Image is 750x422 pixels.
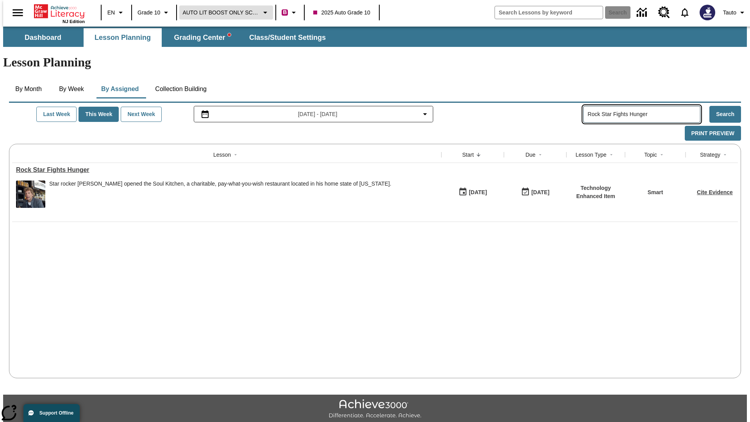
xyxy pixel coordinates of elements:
[39,410,73,416] span: Support Offline
[536,150,545,159] button: Sort
[607,150,616,159] button: Sort
[648,188,663,197] p: Smart
[644,151,657,159] div: Topic
[213,151,231,159] div: Lesson
[25,33,61,42] span: Dashboard
[654,2,675,23] a: Resource Center, Will open in new tab
[456,185,489,200] button: 10/15/25: First time the lesson was available
[107,9,115,17] span: EN
[95,33,151,42] span: Lesson Planning
[149,80,213,98] button: Collection Building
[575,151,606,159] div: Lesson Type
[420,109,430,119] svg: Collapse Date Range Filter
[104,5,129,20] button: Language: EN, Select a language
[720,150,730,159] button: Sort
[243,28,332,47] button: Class/Student Settings
[231,150,240,159] button: Sort
[84,28,162,47] button: Lesson Planning
[3,28,333,47] div: SubNavbar
[36,107,77,122] button: Last Week
[3,55,747,70] h1: Lesson Planning
[163,28,241,47] button: Grading Center
[279,5,302,20] button: Boost Class color is violet red. Change class color
[4,28,82,47] button: Dashboard
[6,1,29,24] button: Open side menu
[23,404,80,422] button: Support Offline
[531,188,549,197] div: [DATE]
[16,166,437,173] a: Rock Star Fights Hunger , Lessons
[657,150,666,159] button: Sort
[3,27,747,47] div: SubNavbar
[49,181,391,187] div: Star rocker [PERSON_NAME] opened the Soul Kitchen, a charitable, pay-what-you-wish restaurant loc...
[228,33,231,36] svg: writing assistant alert
[197,109,430,119] button: Select the date range menu item
[137,9,160,17] span: Grade 10
[283,7,287,17] span: B
[121,107,162,122] button: Next Week
[182,9,259,17] span: AUTO LIT BOOST ONLY SCHOOL
[16,166,437,173] div: Rock Star Fights Hunger
[462,151,474,159] div: Start
[695,2,720,23] button: Select a new avatar
[495,6,603,19] input: search field
[518,185,552,200] button: 10/15/25: Last day the lesson can be accessed
[49,181,391,208] div: Star rocker Jon Bon Jovi opened the Soul Kitchen, a charitable, pay-what-you-wish restaurant loca...
[298,110,337,118] span: [DATE] - [DATE]
[709,106,741,123] button: Search
[469,188,487,197] div: [DATE]
[174,33,230,42] span: Grading Center
[249,33,326,42] span: Class/Student Settings
[525,151,536,159] div: Due
[62,19,85,24] span: NJ Edition
[723,9,736,17] span: Tauto
[16,181,45,208] img: A man in a restaurant with jars and dishes in the background and a sign that says Soul Kitchen. R...
[34,4,85,19] a: Home
[95,80,145,98] button: By Assigned
[134,5,174,20] button: Grade: Grade 10, Select a grade
[474,150,483,159] button: Sort
[675,2,695,23] a: Notifications
[52,80,91,98] button: By Week
[587,109,700,120] input: Search Assigned Lessons
[632,2,654,23] a: Data Center
[685,126,741,141] button: Print Preview
[34,3,85,24] div: Home
[700,151,720,159] div: Strategy
[329,399,421,419] img: Achieve3000 Differentiate Accelerate Achieve
[570,184,621,200] p: Technology Enhanced Item
[313,9,370,17] span: 2025 Auto Grade 10
[700,5,715,20] img: Avatar
[79,107,119,122] button: This Week
[9,80,48,98] button: By Month
[179,5,273,20] button: School: AUTO LIT BOOST ONLY SCHOOL, Select your school
[720,5,750,20] button: Profile/Settings
[697,189,733,195] a: Cite Evidence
